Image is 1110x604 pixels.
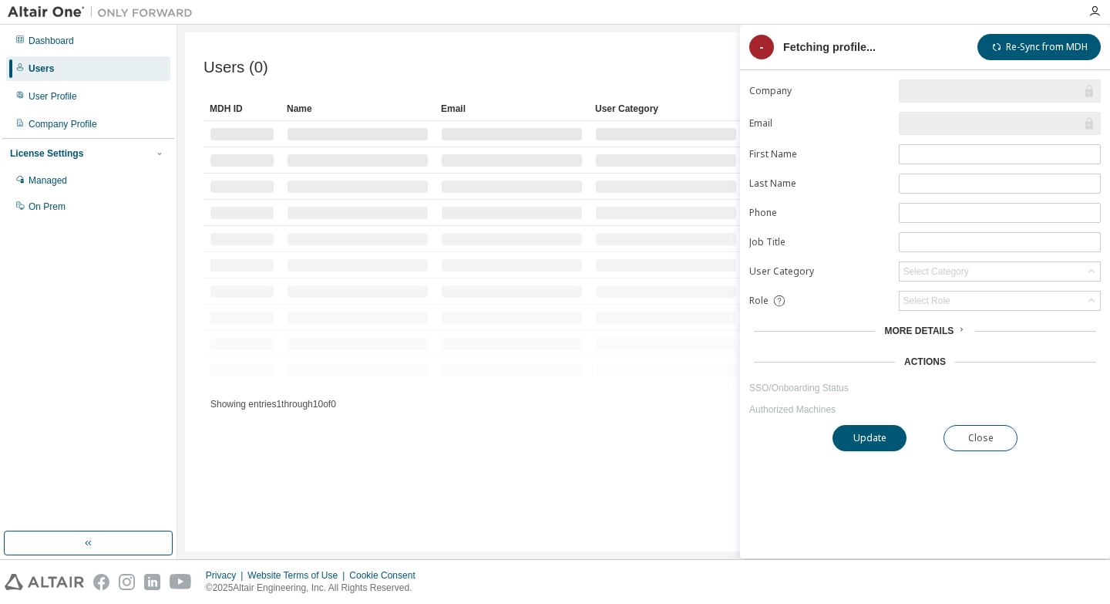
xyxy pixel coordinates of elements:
label: Last Name [749,177,890,190]
div: Select Category [903,265,968,278]
img: facebook.svg [93,574,109,590]
img: instagram.svg [119,574,135,590]
div: MDH ID [210,96,274,121]
button: Re-Sync from MDH [977,34,1101,60]
div: Privacy [206,569,247,582]
label: Company [749,85,890,97]
div: Website Terms of Use [247,569,349,582]
img: youtube.svg [170,574,192,590]
a: SSO/Onboarding Status [749,382,1101,394]
div: Name [287,96,429,121]
div: On Prem [29,201,66,213]
p: © 2025 Altair Engineering, Inc. All Rights Reserved. [206,582,425,595]
label: First Name [749,148,890,160]
div: Users [29,62,54,75]
div: Select Category [900,262,1100,281]
div: Fetching profile... [783,41,876,53]
span: Role [749,295,769,307]
div: - [749,35,774,59]
a: Authorized Machines [749,403,1101,416]
button: Close [943,425,1017,451]
div: User Category [595,96,737,121]
div: Company Profile [29,118,97,130]
span: Showing entries 1 through 10 of 0 [210,399,336,410]
div: Select Role [900,292,1100,310]
div: Dashboard [29,35,74,47]
div: Email [441,96,583,121]
div: Select Role [903,295,950,307]
img: Altair One [8,5,200,20]
span: More Details [884,326,954,336]
label: Job Title [749,236,890,248]
button: Update [832,425,906,451]
img: linkedin.svg [144,574,160,590]
div: Managed [29,174,67,187]
span: Users (0) [203,59,268,76]
label: Email [749,117,890,130]
label: User Category [749,265,890,278]
div: License Settings [10,147,83,160]
div: Actions [904,356,946,368]
label: Phone [749,207,890,219]
div: User Profile [29,90,77,103]
div: Cookie Consent [349,569,424,582]
img: altair_logo.svg [5,574,84,590]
